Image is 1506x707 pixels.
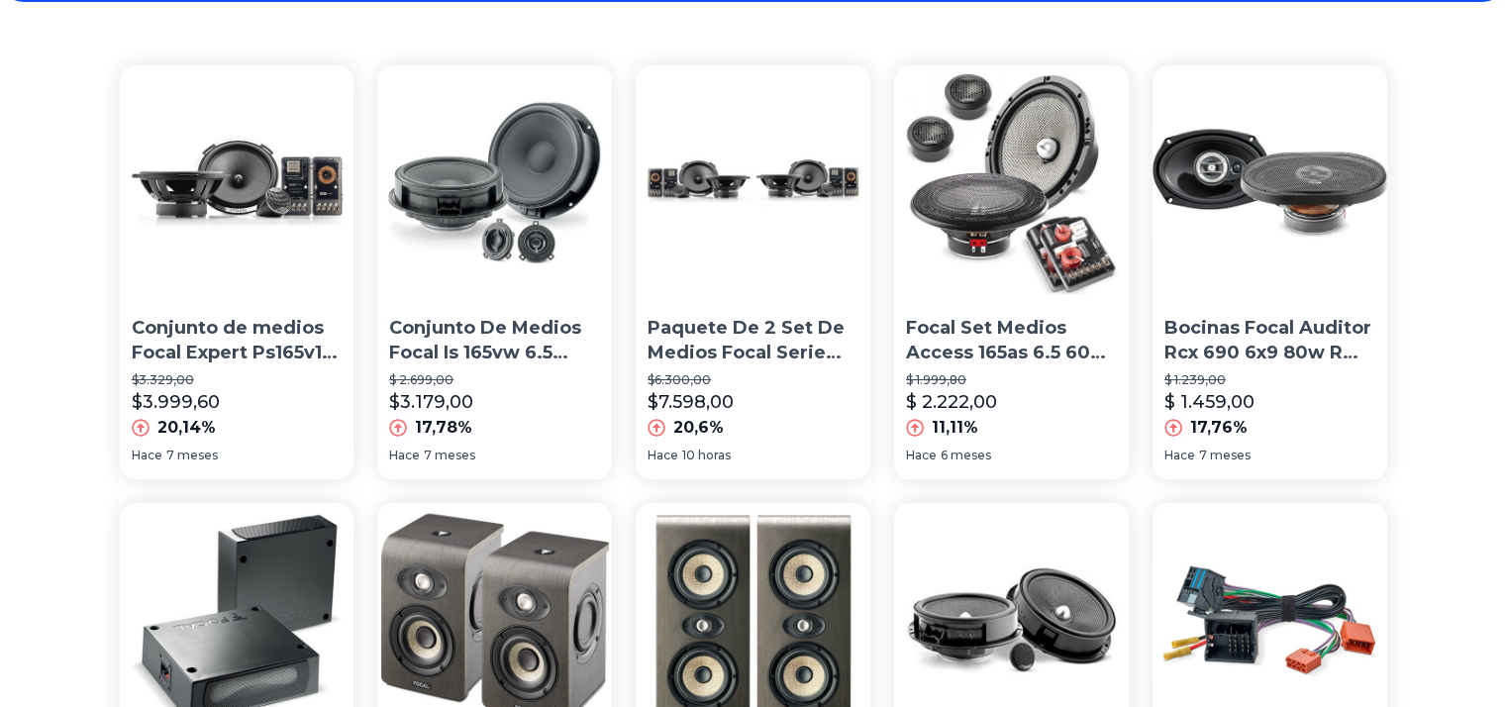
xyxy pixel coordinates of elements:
a: Conjunto de medios Focal Expert Ps165v1 Polyglass 80w Rms 160wConjunto de medios Focal Expert Ps1... [120,65,354,479]
font: 11,11% [932,418,978,437]
font: Hace [1164,448,1195,462]
font: Focal Set Medios Access 165as 6.5 60w Rms 120w Max 2 Vías [906,317,1107,388]
font: Paquete De 2 Set De Medios Focal Serie Expert Ps165v1 [648,317,845,388]
font: $3.329,00 [132,372,194,387]
a: Bocinas Focal Auditor Rcx 690 6x9 80w Rms 160w Max 3 VíasBocinas Focal Auditor Rcx 690 6x9 80w Rm... [1153,65,1387,479]
font: 7 meses [424,448,475,462]
font: $3.179,00 [389,391,473,413]
font: 6 meses [941,448,991,462]
img: Conjunto De Medios Focal Is 165vw 6.5 120w Max Volkswagen 2 Vias [377,65,612,300]
font: 7 meses [166,448,218,462]
font: $7.598,00 [648,391,734,413]
font: $ 1.999,80 [906,372,966,387]
font: $ 1.459,00 [1164,391,1255,413]
font: Bocinas Focal Auditor Rcx 690 6x9 80w Rms 160w Max 3 Vías [1164,317,1371,388]
font: 7 meses [1199,448,1251,462]
img: Conjunto de medios Focal Expert Ps165v1 Polyglass 80w Rms 160w [120,65,354,300]
font: 20,14% [157,418,216,437]
font: 10 horas [682,448,731,462]
font: $3.999,60 [132,391,220,413]
font: $6.300,00 [648,372,711,387]
font: Hace [389,448,420,462]
font: 20,6% [673,418,724,437]
font: $ 2.699,00 [389,372,453,387]
font: $ 2.222,00 [906,391,997,413]
a: Conjunto De Medios Focal Is 165vw 6.5 120w Max Volkswagen 2 ViasConjunto De Medios Focal Is 165vw... [377,65,612,479]
img: Paquete De 2 Set De Medios Focal Serie Expert Ps165v1 [636,65,870,300]
font: 17,76% [1190,418,1248,437]
a: Paquete De 2 Set De Medios Focal Serie Expert Ps165v1Paquete De 2 Set De Medios Focal Serie Exper... [636,65,870,479]
font: $ 1.239,00 [1164,372,1226,387]
font: Conjunto de medios Focal Expert Ps165v1 Polyglass 80w Rms 160w [132,317,338,412]
a: Focal Set Medios Access 165as 6.5 60w Rms 120w Max 2 VíasFocal Set Medios Access 165as 6.5 60w Rm... [894,65,1129,479]
img: Bocinas Focal Auditor Rcx 690 6x9 80w Rms 160w Max 3 Vías [1153,65,1387,300]
img: Focal Set Medios Access 165as 6.5 60w Rms 120w Max 2 Vías [894,65,1129,300]
font: Hace [648,448,678,462]
font: Hace [132,448,162,462]
font: Hace [906,448,937,462]
font: Conjunto De Medios Focal Is 165vw 6.5 120w Max Volkswagen 2 Vias [389,317,581,412]
font: 17,78% [415,418,472,437]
